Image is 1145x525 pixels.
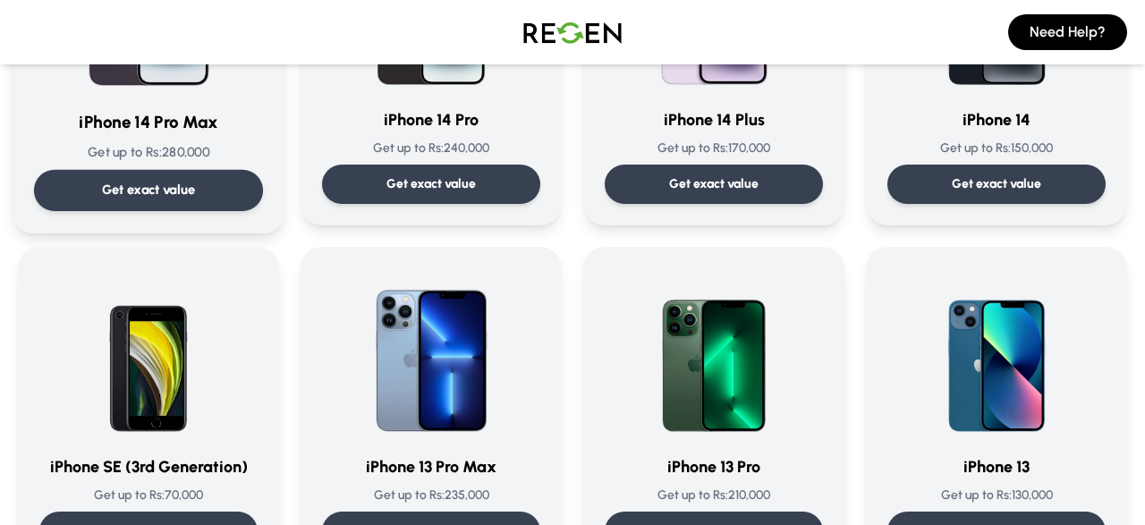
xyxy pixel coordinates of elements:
[345,268,517,440] img: iPhone 13 Pro Max
[887,140,1106,157] p: Get up to Rs: 150,000
[39,487,258,504] p: Get up to Rs: 70,000
[386,175,476,193] p: Get exact value
[34,143,263,162] p: Get up to Rs: 280,000
[669,175,759,193] p: Get exact value
[322,107,540,132] h3: iPhone 14 Pro
[322,140,540,157] p: Get up to Rs: 240,000
[322,454,540,479] h3: iPhone 13 Pro Max
[887,107,1106,132] h3: iPhone 14
[510,7,635,57] img: Logo
[605,487,823,504] p: Get up to Rs: 210,000
[63,268,234,440] img: iPhone SE (3rd Generation)
[102,181,196,199] p: Get exact value
[39,454,258,479] h3: iPhone SE (3rd Generation)
[1008,14,1127,50] button: Need Help?
[887,454,1106,479] h3: iPhone 13
[911,268,1082,440] img: iPhone 13
[605,454,823,479] h3: iPhone 13 Pro
[887,487,1106,504] p: Get up to Rs: 130,000
[605,140,823,157] p: Get up to Rs: 170,000
[322,487,540,504] p: Get up to Rs: 235,000
[628,268,800,440] img: iPhone 13 Pro
[952,175,1041,193] p: Get exact value
[34,110,263,136] h3: iPhone 14 Pro Max
[605,107,823,132] h3: iPhone 14 Plus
